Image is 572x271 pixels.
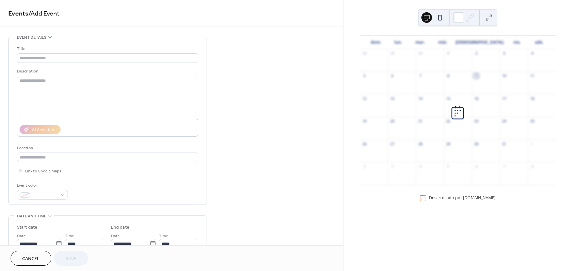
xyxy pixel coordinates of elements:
[474,73,479,78] div: 9
[474,51,479,56] div: 2
[390,141,395,146] div: 27
[17,233,26,240] span: Date
[17,224,37,231] div: Start date
[365,36,387,49] div: dom.
[530,164,535,169] div: 8
[474,96,479,101] div: 16
[111,224,129,231] div: End date
[432,36,454,49] div: mié.
[387,36,409,49] div: lun.
[463,195,496,201] a: [DOMAIN_NAME]
[17,68,197,75] div: Description
[454,36,506,49] div: [DEMOGRAPHIC_DATA].
[390,96,395,101] div: 13
[25,168,61,175] span: Link to Google Maps
[502,51,507,56] div: 3
[506,36,528,49] div: vie.
[418,73,423,78] div: 7
[362,119,367,124] div: 19
[502,164,507,169] div: 7
[8,7,28,20] a: Events
[17,213,46,220] span: Date and time
[446,119,451,124] div: 22
[530,141,535,146] div: 1
[17,145,197,152] div: Location
[418,119,423,124] div: 21
[446,164,451,169] div: 5
[390,164,395,169] div: 3
[22,255,40,262] span: Cancel
[474,119,479,124] div: 23
[17,34,46,41] span: Event details
[429,195,496,201] div: Desarrollado por
[446,73,451,78] div: 8
[418,51,423,56] div: 30
[474,164,479,169] div: 6
[362,51,367,56] div: 28
[390,73,395,78] div: 6
[11,251,51,266] button: Cancel
[390,119,395,124] div: 20
[530,96,535,101] div: 18
[65,233,74,240] span: Time
[362,73,367,78] div: 5
[502,141,507,146] div: 31
[502,119,507,124] div: 24
[446,96,451,101] div: 15
[502,73,507,78] div: 10
[409,36,432,49] div: mar.
[418,96,423,101] div: 14
[159,233,168,240] span: Time
[111,233,120,240] span: Date
[418,141,423,146] div: 28
[362,164,367,169] div: 2
[362,141,367,146] div: 26
[446,51,451,56] div: 1
[530,119,535,124] div: 25
[28,7,60,20] span: / Add Event
[530,51,535,56] div: 4
[17,182,67,189] div: Event color
[362,96,367,101] div: 12
[530,73,535,78] div: 11
[390,51,395,56] div: 29
[446,141,451,146] div: 29
[528,36,550,49] div: sáb.
[17,45,197,52] div: Title
[474,141,479,146] div: 30
[502,96,507,101] div: 17
[418,164,423,169] div: 4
